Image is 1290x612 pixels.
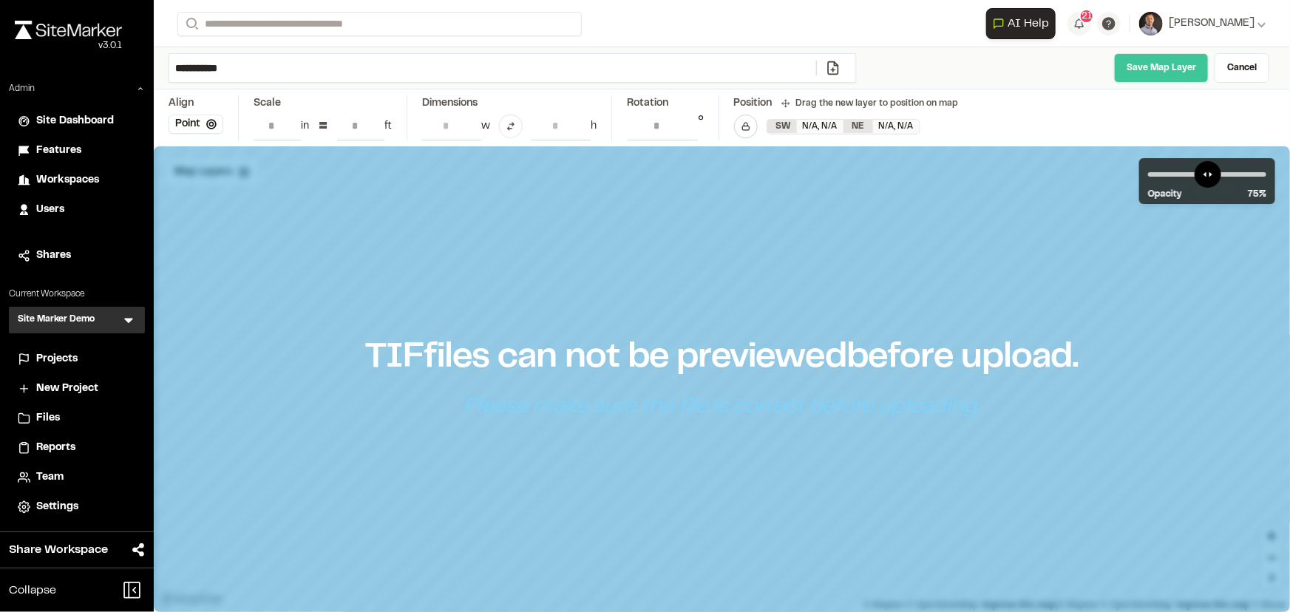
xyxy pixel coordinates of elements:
div: ft [384,118,392,135]
a: Workspaces [18,172,136,188]
div: h [591,118,597,135]
p: Admin [9,82,35,95]
button: Lock Map Layer Position [734,115,758,138]
div: Rotation [627,95,704,112]
button: 21 [1067,12,1091,35]
h3: Site Marker Demo [18,313,95,327]
span: [PERSON_NAME] [1169,16,1255,32]
a: Site Dashboard [18,113,136,129]
a: New Project [18,381,136,397]
div: Open AI Assistant [986,8,1062,39]
span: 75 % [1248,188,1266,201]
span: Settings [36,499,78,515]
span: New Project [36,381,98,397]
div: = [318,115,328,138]
button: [PERSON_NAME] [1139,12,1266,35]
a: Cancel [1215,53,1269,83]
span: Users [36,202,64,218]
img: rebrand.png [15,21,122,39]
div: N/A , N/A [797,120,843,133]
span: AI Help [1008,15,1049,33]
a: Save Map Layer [1114,53,1209,83]
a: Team [18,469,136,486]
a: Add/Change File [816,61,849,75]
em: Please make sure the file is correct before uploading . [365,392,1079,422]
img: User [1139,12,1163,35]
a: Reports [18,440,136,456]
div: Align [169,95,223,112]
a: Features [18,143,136,159]
span: Workspaces [36,172,99,188]
span: 21 [1082,10,1092,23]
span: Share Workspace [9,541,108,559]
div: N/A , N/A [873,120,920,133]
button: Open AI Assistant [986,8,1056,39]
span: Collapse [9,582,56,599]
div: Position [734,95,773,112]
span: TIF files can not be previewed before upload . [365,336,1079,381]
span: Opacity [1148,188,1182,201]
div: Drag the new layer to position on map [781,97,959,110]
button: Search [177,12,204,36]
div: Scale [254,95,281,112]
div: NE [843,120,873,133]
div: Oh geez...please don't... [15,39,122,52]
p: Current Workspace [9,288,145,301]
button: Point [169,115,223,134]
span: Files [36,410,60,426]
div: Dimensions [422,95,597,112]
a: Files [18,410,136,426]
a: Settings [18,499,136,515]
span: Shares [36,248,71,264]
div: ° [698,112,704,140]
div: w [481,118,490,135]
span: Team [36,469,64,486]
a: Shares [18,248,136,264]
span: Site Dashboard [36,113,114,129]
span: Features [36,143,81,159]
a: Users [18,202,136,218]
div: in [301,118,309,135]
a: Projects [18,351,136,367]
span: Reports [36,440,75,456]
span: Projects [36,351,78,367]
div: SW [767,120,797,133]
